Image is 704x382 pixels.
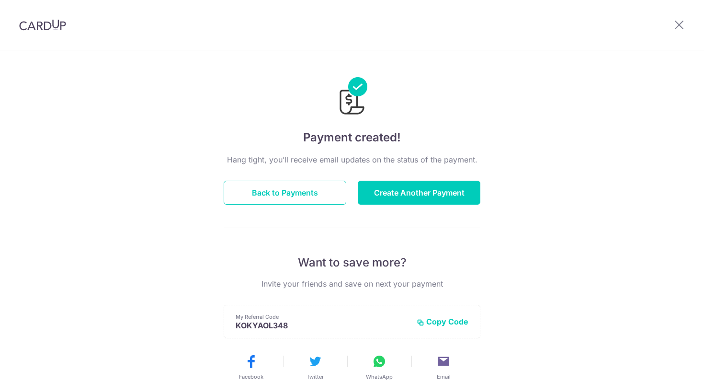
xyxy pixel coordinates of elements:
[223,354,279,381] button: Facebook
[642,353,694,377] iframe: Opens a widget where you can find more information
[224,181,346,205] button: Back to Payments
[437,373,451,381] span: Email
[366,373,393,381] span: WhatsApp
[358,181,480,205] button: Create Another Payment
[236,313,409,321] p: My Referral Code
[19,19,66,31] img: CardUp
[417,317,468,326] button: Copy Code
[415,354,472,381] button: Email
[224,278,480,289] p: Invite your friends and save on next your payment
[224,129,480,146] h4: Payment created!
[307,373,324,381] span: Twitter
[224,154,480,165] p: Hang tight, you’ll receive email updates on the status of the payment.
[351,354,408,381] button: WhatsApp
[236,321,409,330] p: KOKYAOL348
[224,255,480,270] p: Want to save more?
[287,354,343,381] button: Twitter
[337,77,367,117] img: Payments
[239,373,263,381] span: Facebook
